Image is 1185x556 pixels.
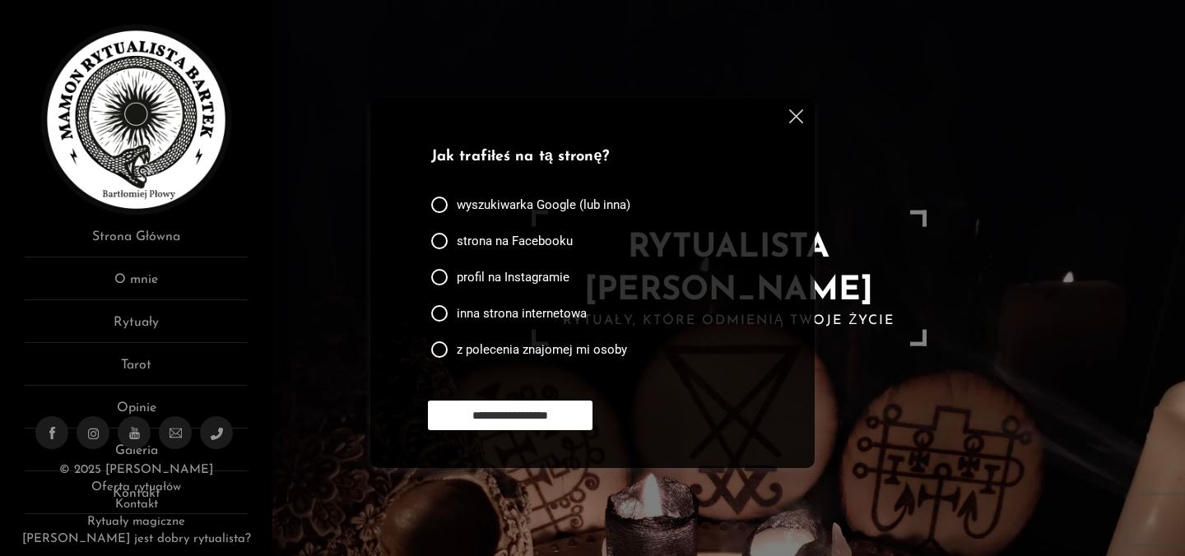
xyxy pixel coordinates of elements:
a: Oferta rytuałów [91,481,180,493]
span: strona na Facebooku [457,233,573,249]
a: Opinie [25,398,248,429]
a: [PERSON_NAME] jest dobry rytualista? [22,533,251,545]
a: Kontakt [115,498,158,511]
img: Rytualista Bartek [41,25,231,215]
span: inna strona internetowa [457,305,587,322]
a: Tarot [25,355,248,386]
a: O mnie [25,270,248,300]
span: z polecenia znajomej mi osoby [457,341,627,358]
a: Rytuały magiczne [87,516,184,528]
img: cross.svg [789,109,803,123]
span: profil na Instagramie [457,269,569,285]
p: Jak trafiłeś na tą stronę? [431,146,747,169]
a: Strona Główna [25,227,248,257]
span: wyszukiwarka Google (lub inna) [457,197,630,213]
a: Rytuały [25,313,248,343]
